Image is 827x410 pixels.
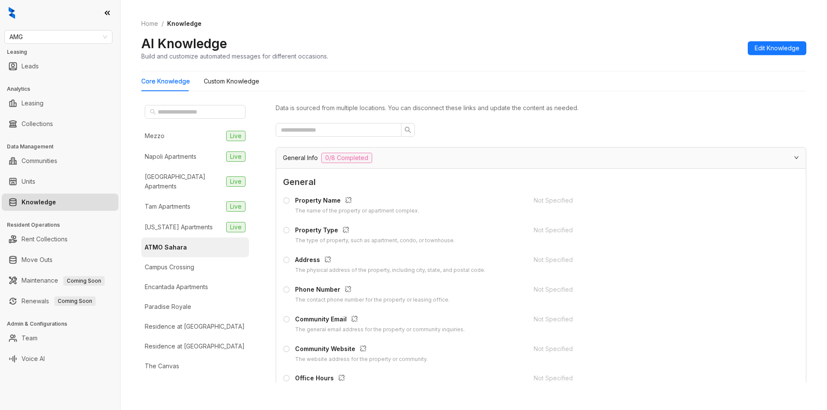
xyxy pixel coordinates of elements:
span: expanded [794,155,799,160]
div: The website address for the property or community. [295,355,428,364]
a: Units [22,173,35,190]
div: The contact phone number for the property or leasing office. [295,296,450,304]
div: [US_STATE] Apartments [145,222,213,232]
div: Not Specified [534,196,774,205]
a: RenewalsComing Soon [22,293,96,310]
div: Community Website [295,344,428,355]
div: The general email address for the property or community inquiries. [295,326,465,334]
span: Edit Knowledge [755,43,799,53]
span: Coming Soon [63,276,105,286]
span: Live [226,176,246,187]
span: Live [226,131,246,141]
div: Not Specified [534,314,774,324]
li: Voice AI [2,350,118,367]
div: Property Name [295,196,419,207]
img: logo [9,7,15,19]
a: Collections [22,115,53,133]
div: The name of the property or apartment complex. [295,207,419,215]
div: Custom Knowledge [204,77,259,86]
h3: Admin & Configurations [7,320,120,328]
div: General Info0/8 Completed [276,148,806,168]
h3: Analytics [7,85,120,93]
div: Napoli Apartments [145,152,196,161]
div: Residence at [GEOGRAPHIC_DATA] [145,322,245,331]
a: Rent Collections [22,231,68,248]
li: Collections [2,115,118,133]
a: Move Outs [22,251,53,268]
li: Knowledge [2,194,118,211]
a: Communities [22,152,57,170]
div: Phone Number [295,285,450,296]
li: Leasing [2,95,118,112]
div: Office Hours [295,373,469,385]
span: Coming Soon [54,296,96,306]
div: Tam Apartments [145,202,190,211]
div: Paradise Royale [145,302,191,311]
div: Address [295,255,485,266]
div: The type of property, such as apartment, condo, or townhouse. [295,237,455,245]
li: Units [2,173,118,190]
div: Core Knowledge [141,77,190,86]
div: Community Email [295,314,465,326]
li: Move Outs [2,251,118,268]
a: Knowledge [22,194,56,211]
span: AMG [9,31,107,43]
span: Live [226,222,246,232]
a: Home [140,19,160,28]
a: Team [22,330,37,347]
li: Leads [2,58,118,75]
button: Edit Knowledge [748,41,806,55]
div: Not Specified [534,373,774,383]
li: Communities [2,152,118,170]
div: Not Specified [534,255,774,265]
div: The Canvas [145,361,179,371]
li: Rent Collections [2,231,118,248]
span: Live [226,151,246,162]
h3: Leasing [7,48,120,56]
a: Leasing [22,95,44,112]
li: Renewals [2,293,118,310]
span: General [283,176,799,189]
a: Leads [22,58,39,75]
span: Live [226,201,246,212]
h3: Resident Operations [7,221,120,229]
span: General Info [283,153,318,163]
div: Campus Crossing [145,262,194,272]
li: Team [2,330,118,347]
span: Knowledge [167,20,202,27]
li: Maintenance [2,272,118,289]
div: Property Type [295,225,455,237]
div: The physical address of the property, including city, state, and postal code. [295,266,485,274]
div: Data is sourced from multiple locations. You can disconnect these links and update the content as... [276,103,806,113]
div: ATMO Sahara [145,243,187,252]
div: [GEOGRAPHIC_DATA] Apartments [145,172,223,191]
div: Not Specified [534,285,774,294]
li: / [162,19,164,28]
div: Mezzo [145,131,165,141]
h3: Data Management [7,143,120,151]
div: Not Specified [534,344,774,354]
div: Build and customize automated messages for different occasions. [141,52,328,61]
span: search [404,126,411,133]
div: Encantada Apartments [145,282,208,292]
span: 0/8 Completed [321,153,372,163]
a: Voice AI [22,350,45,367]
h2: AI Knowledge [141,35,227,52]
div: Residence at [GEOGRAPHIC_DATA] [145,342,245,351]
div: Not Specified [534,225,774,235]
span: search [150,109,156,115]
